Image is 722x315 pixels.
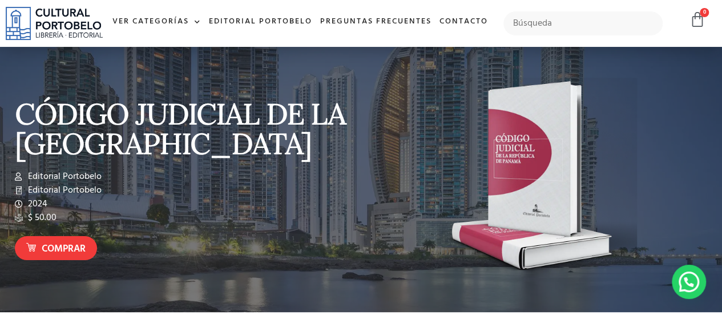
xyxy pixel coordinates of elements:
p: CÓDIGO JUDICIAL DE LA [GEOGRAPHIC_DATA] [15,99,356,158]
span: Comprar [42,242,86,257]
span: Editorial Portobelo [25,184,102,197]
span: 2024 [25,197,47,211]
span: Editorial Portobelo [25,170,102,184]
div: Contactar por WhatsApp [672,265,706,299]
a: Ver Categorías [108,10,205,34]
a: 0 [689,11,705,28]
input: Búsqueda [503,11,663,35]
a: Preguntas frecuentes [316,10,435,34]
span: 0 [700,8,709,17]
span: $ 50.00 [25,211,57,225]
a: Contacto [435,10,492,34]
a: Editorial Portobelo [205,10,316,34]
a: Comprar [15,236,97,261]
